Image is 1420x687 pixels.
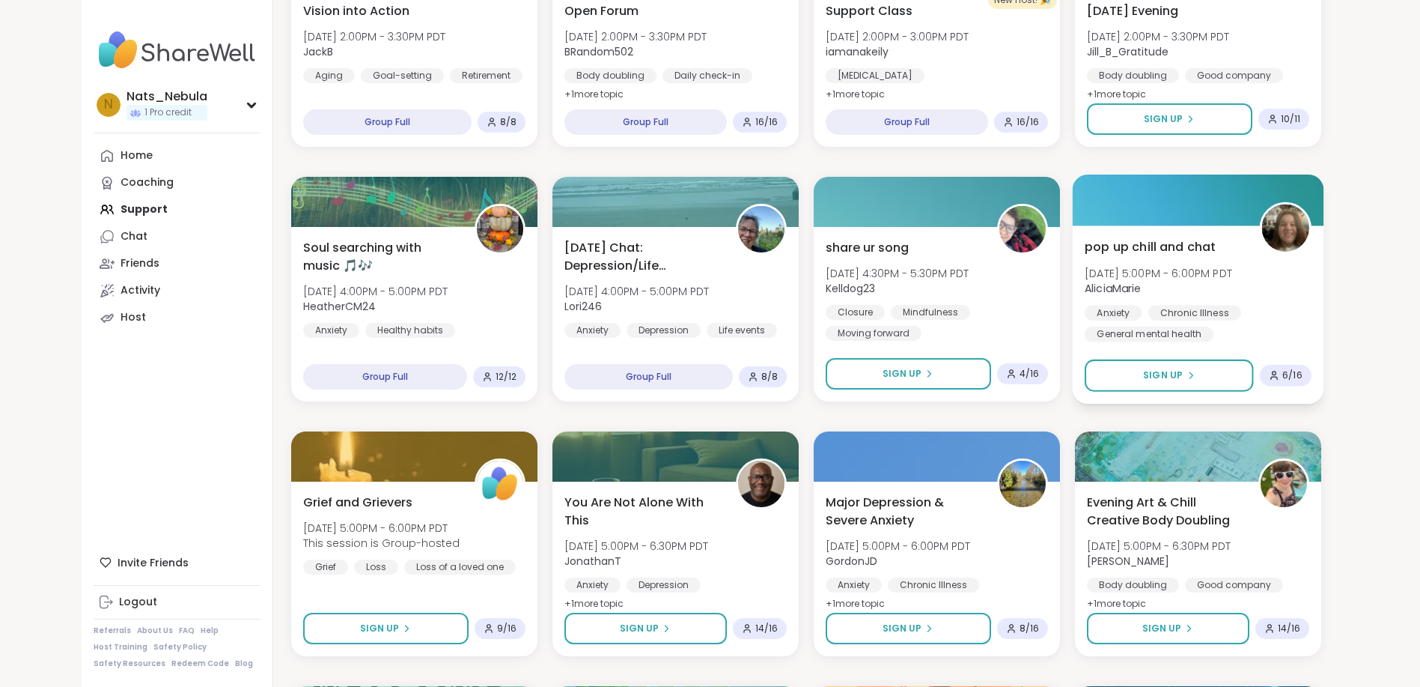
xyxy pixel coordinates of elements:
[564,239,719,275] span: [DATE] Chat: Depression/Life Challenges
[826,613,991,644] button: Sign Up
[620,622,659,635] span: Sign Up
[1087,578,1179,593] div: Body doubling
[303,68,355,83] div: Aging
[738,206,784,252] img: Lori246
[1087,539,1231,554] span: [DATE] 5:00PM - 6:30PM PDT
[303,560,348,575] div: Grief
[1278,623,1300,635] span: 14 / 16
[121,283,160,298] div: Activity
[477,461,523,507] img: ShareWell
[826,578,882,593] div: Anxiety
[94,223,260,250] a: Chat
[94,304,260,331] a: Host
[365,323,455,338] div: Healthy habits
[144,106,192,119] span: 1 Pro credit
[121,256,159,271] div: Friends
[303,109,472,135] div: Group Full
[121,148,153,163] div: Home
[1020,623,1039,635] span: 8 / 16
[1087,554,1169,569] b: [PERSON_NAME]
[121,175,174,190] div: Coaching
[354,560,398,575] div: Loss
[1087,68,1179,83] div: Body doubling
[94,169,260,196] a: Coaching
[94,549,260,576] div: Invite Friends
[888,578,979,593] div: Chronic Illness
[826,109,988,135] div: Group Full
[826,239,909,257] span: share ur song
[761,371,778,383] span: 8 / 8
[1282,369,1302,381] span: 6 / 16
[303,521,460,536] span: [DATE] 5:00PM - 6:00PM PDT
[1085,265,1232,280] span: [DATE] 5:00PM - 6:00PM PDT
[564,284,709,299] span: [DATE] 4:00PM - 5:00PM PDT
[94,626,131,636] a: Referrals
[94,659,165,669] a: Safety Resources
[127,88,207,105] div: Nats_Nebula
[564,299,602,314] b: Lori246
[707,323,777,338] div: Life events
[564,29,707,44] span: [DATE] 2:00PM - 3:30PM PDT
[121,229,147,244] div: Chat
[564,68,656,83] div: Body doubling
[826,326,921,341] div: Moving forward
[883,367,921,381] span: Sign Up
[627,323,701,338] div: Depression
[303,323,359,338] div: Anxiety
[755,623,778,635] span: 14 / 16
[564,364,733,390] div: Group Full
[1087,44,1168,59] b: Jill_B_Gratitude
[826,358,991,390] button: Sign Up
[1087,103,1252,135] button: Sign Up
[883,622,921,635] span: Sign Up
[94,277,260,304] a: Activity
[1087,613,1249,644] button: Sign Up
[94,589,260,616] a: Logout
[235,659,253,669] a: Blog
[303,29,445,44] span: [DATE] 2:00PM - 3:30PM PDT
[497,623,516,635] span: 9 / 16
[826,44,889,59] b: iamanakeily
[999,461,1046,507] img: GordonJD
[1087,29,1229,44] span: [DATE] 2:00PM - 3:30PM PDT
[564,554,621,569] b: JonathanT
[1185,578,1283,593] div: Good company
[1020,368,1039,380] span: 4 / 16
[1261,205,1308,252] img: AliciaMarie
[137,626,173,636] a: About Us
[404,560,516,575] div: Loss of a loved one
[94,642,147,653] a: Host Training
[179,626,195,636] a: FAQ
[104,95,113,115] span: N
[1085,305,1142,320] div: Anxiety
[1148,305,1240,320] div: Chronic Illness
[999,206,1046,252] img: Kelldog23
[303,284,448,299] span: [DATE] 4:00PM - 5:00PM PDT
[303,536,460,551] span: This session is Group-hosted
[450,68,522,83] div: Retirement
[826,494,981,530] span: Major Depression & Severe Anxiety
[303,613,469,644] button: Sign Up
[826,554,877,569] b: GordonJD
[94,142,260,169] a: Home
[1395,6,1414,25] div: Close Step
[303,364,467,390] div: Group Full
[755,116,778,128] span: 16 / 16
[1087,494,1242,530] span: Evening Art & Chill Creative Body Doubling
[303,44,333,59] b: JackB
[1085,281,1141,296] b: AliciaMarie
[496,371,516,383] span: 12 / 12
[826,266,969,281] span: [DATE] 4:30PM - 5:30PM PDT
[500,116,516,128] span: 8 / 8
[171,659,229,669] a: Redeem Code
[1017,116,1039,128] span: 16 / 16
[826,539,970,554] span: [DATE] 5:00PM - 6:00PM PDT
[1261,461,1307,507] img: Adrienne_QueenOfTheDawn
[1281,113,1300,125] span: 10 / 11
[826,305,885,320] div: Closure
[564,323,621,338] div: Anxiety
[564,578,621,593] div: Anxiety
[826,29,969,44] span: [DATE] 2:00PM - 3:00PM PDT
[627,578,701,593] div: Depression
[1142,622,1181,635] span: Sign Up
